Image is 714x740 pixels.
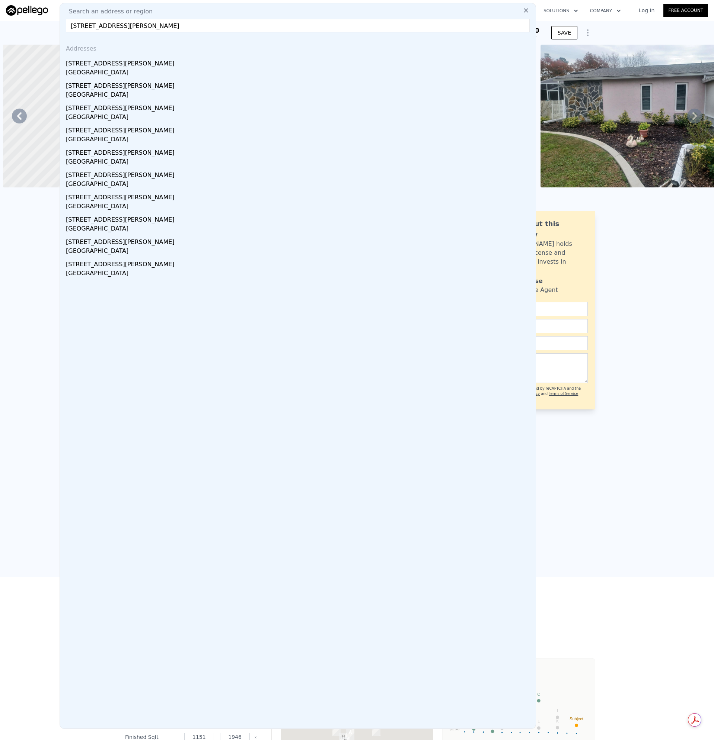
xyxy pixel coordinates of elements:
[584,4,627,17] button: Company
[66,157,533,168] div: [GEOGRAPHIC_DATA]
[66,257,533,269] div: [STREET_ADDRESS][PERSON_NAME]
[63,38,533,56] div: Addresses
[557,708,558,713] text: I
[66,78,533,90] div: [STREET_ADDRESS][PERSON_NAME]
[549,392,578,396] a: Terms of Service
[66,145,533,157] div: [STREET_ADDRESS][PERSON_NAME]
[332,724,341,736] div: 4061 Montano Ave
[372,724,380,736] div: 4096 Landover Blvd
[66,113,533,123] div: [GEOGRAPHIC_DATA]
[66,235,533,247] div: [STREET_ADDRESS][PERSON_NAME]
[66,90,533,101] div: [GEOGRAPHIC_DATA]
[63,7,153,16] span: Search an address or region
[66,19,530,32] input: Enter an address, city, region, neighborhood or zip code
[66,269,533,279] div: [GEOGRAPHIC_DATA]
[66,224,533,235] div: [GEOGRAPHIC_DATA]
[505,277,543,286] div: Violet Rose
[450,726,460,731] text: $200
[551,26,577,39] button: SAVE
[66,123,533,135] div: [STREET_ADDRESS][PERSON_NAME]
[570,717,583,721] text: Subject
[630,7,663,14] a: Log In
[66,135,533,145] div: [GEOGRAPHIC_DATA]
[502,386,588,402] div: This site is protected by reCAPTCHA and the Google and apply.
[66,68,533,78] div: [GEOGRAPHIC_DATA]
[66,168,533,180] div: [STREET_ADDRESS][PERSON_NAME]
[538,719,540,724] text: L
[505,239,588,275] div: [PERSON_NAME] holds a broker license and personally invests in this area
[505,219,588,239] div: Ask about this property
[6,5,48,16] img: Pellego
[538,4,584,17] button: Solutions
[254,736,257,739] button: Clear
[66,190,533,202] div: [STREET_ADDRESS][PERSON_NAME]
[66,247,533,257] div: [GEOGRAPHIC_DATA]
[663,4,708,17] a: Free Account
[556,719,559,723] text: K
[66,180,533,190] div: [GEOGRAPHIC_DATA]
[66,56,533,68] div: [STREET_ADDRESS][PERSON_NAME]
[580,25,595,40] button: Show Options
[66,202,533,212] div: [GEOGRAPHIC_DATA]
[66,212,533,224] div: [STREET_ADDRESS][PERSON_NAME]
[537,692,540,696] text: C
[66,101,533,113] div: [STREET_ADDRESS][PERSON_NAME]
